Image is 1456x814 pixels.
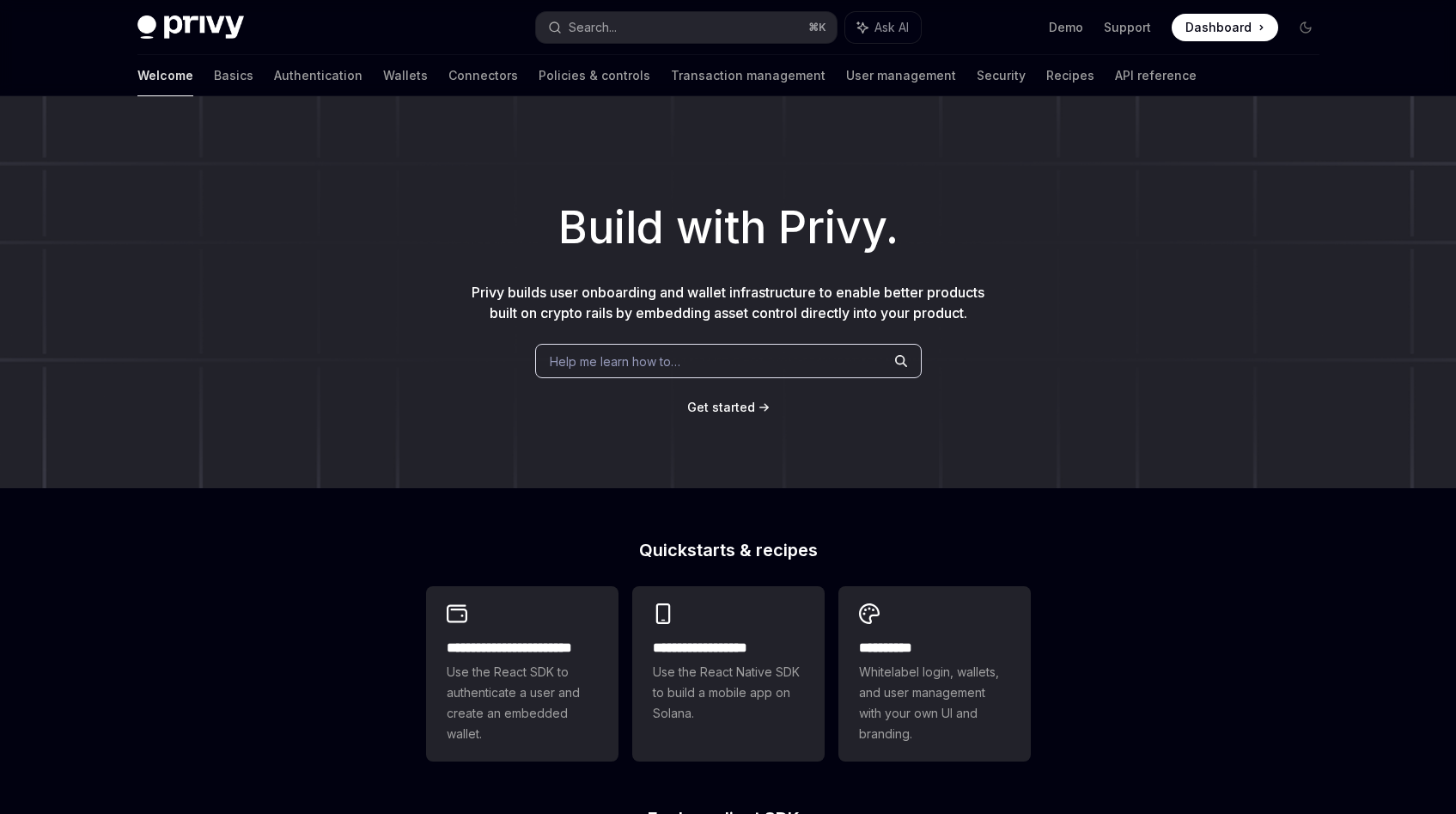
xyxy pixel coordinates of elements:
a: **** **** **** ***Use the React Native SDK to build a mobile app on Solana. [632,586,825,762]
div: Search... [569,17,617,38]
a: Wallets [383,55,428,96]
h1: Build with Privy. [27,194,1429,261]
a: Recipes [1046,55,1094,96]
span: Whitelabel login, wallets, and user management with your own UI and branding. [859,662,1010,744]
a: Basics [214,55,253,96]
a: Policies & controls [539,55,650,96]
a: Security [977,55,1026,96]
a: Demo [1049,19,1083,36]
a: Support [1104,19,1151,36]
a: Transaction management [671,55,825,96]
a: User management [846,55,956,96]
span: Use the React SDK to authenticate a user and create an embedded wallet. [447,662,598,744]
a: **** *****Whitelabel login, wallets, and user management with your own UI and branding. [838,586,1031,762]
button: Ask AI [845,12,921,43]
a: Welcome [137,55,193,96]
img: dark logo [137,15,244,40]
h2: Quickstarts & recipes [426,542,1031,559]
a: Connectors [448,55,518,96]
span: Use the React Native SDK to build a mobile app on Solana. [653,662,804,724]
span: ⌘ K [808,21,826,34]
button: Search...⌘K [536,12,837,43]
span: Dashboard [1185,19,1252,36]
span: Help me learn how to… [550,352,680,370]
a: Dashboard [1172,14,1278,41]
a: Get started [687,399,755,416]
span: Ask AI [874,19,909,36]
button: Toggle dark mode [1292,14,1319,41]
a: Authentication [274,55,362,96]
span: Get started [687,400,755,414]
span: Privy builds user onboarding and wallet infrastructure to enable better products built on crypto ... [472,284,984,321]
a: API reference [1115,55,1197,96]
